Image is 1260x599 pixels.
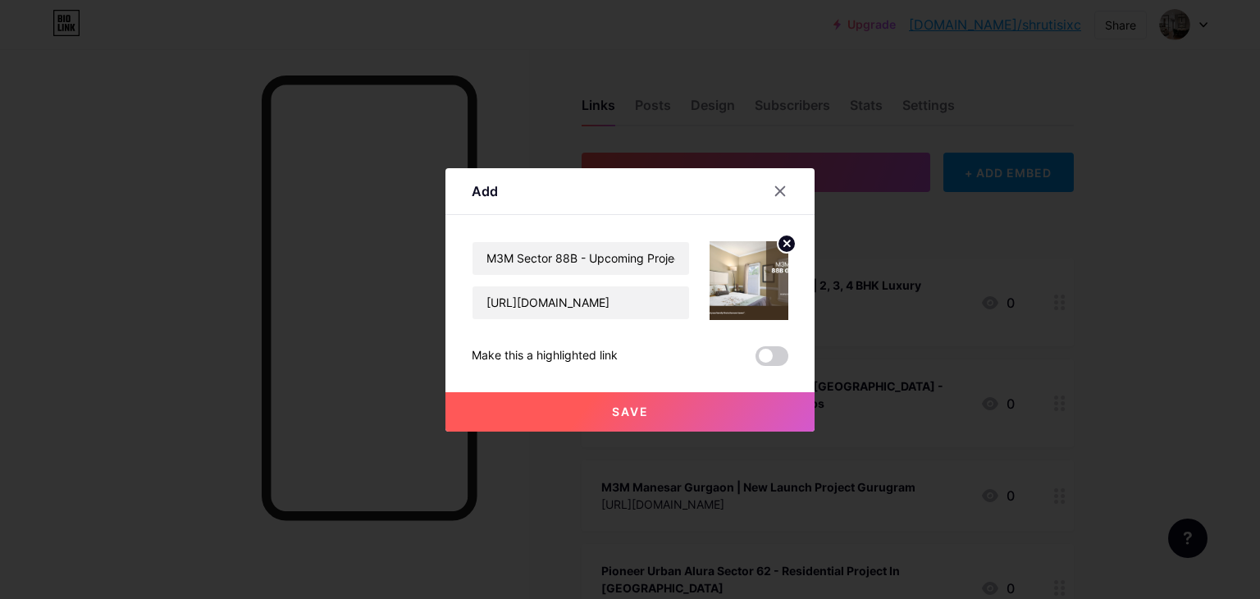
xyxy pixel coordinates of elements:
img: link_thumbnail [710,241,788,320]
div: Add [472,181,498,201]
span: Save [612,405,649,418]
div: Make this a highlighted link [472,346,618,366]
input: Title [472,242,689,275]
input: URL [472,286,689,319]
button: Save [445,392,815,432]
